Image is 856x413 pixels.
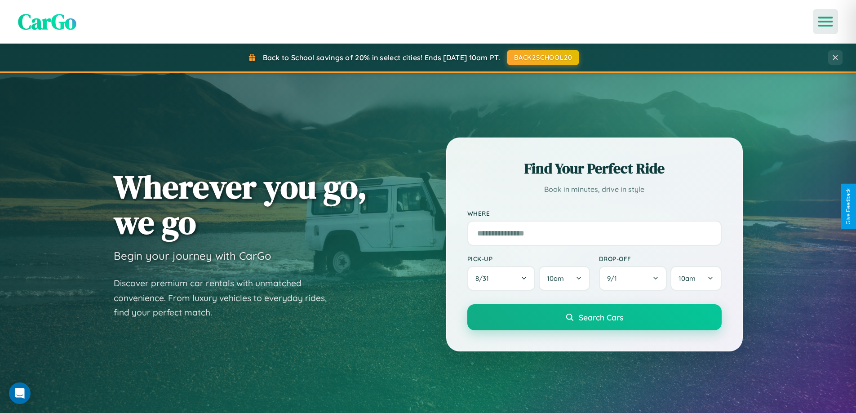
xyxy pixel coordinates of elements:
button: 9/1 [599,266,667,291]
label: Pick-up [467,255,590,262]
span: 10am [547,274,564,283]
span: 8 / 31 [475,274,493,283]
span: 9 / 1 [607,274,621,283]
button: Open menu [813,9,838,34]
span: Search Cars [579,312,623,322]
span: Back to School savings of 20% in select cities! Ends [DATE] 10am PT. [263,53,500,62]
p: Discover premium car rentals with unmatched convenience. From luxury vehicles to everyday rides, ... [114,276,338,320]
button: 10am [670,266,721,291]
div: Open Intercom Messenger [9,382,31,404]
h1: Wherever you go, we go [114,169,367,240]
h2: Find Your Perfect Ride [467,159,722,178]
p: Book in minutes, drive in style [467,183,722,196]
div: Give Feedback [845,188,852,225]
h3: Begin your journey with CarGo [114,249,271,262]
label: Drop-off [599,255,722,262]
span: CarGo [18,7,76,36]
button: 10am [539,266,590,291]
span: 10am [679,274,696,283]
button: 8/31 [467,266,536,291]
label: Where [467,209,722,217]
button: BACK2SCHOOL20 [507,50,579,65]
button: Search Cars [467,304,722,330]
